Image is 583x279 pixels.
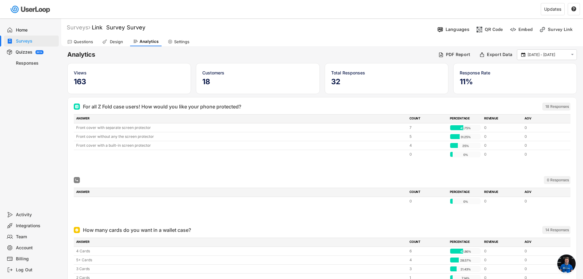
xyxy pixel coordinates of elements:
div: Design [109,39,124,44]
h5: 11% [460,77,570,86]
div: 0 [525,248,561,254]
div: 18 Responses [545,104,569,109]
img: ShopcodesMajor.svg [476,26,483,33]
div: 0 Responses [547,178,569,183]
div: Survey Link [548,27,578,32]
div: 0 [525,125,561,130]
div: 0 [484,257,521,263]
button:  [570,52,575,57]
div: 6 [409,248,446,254]
div: REVENUE [484,239,521,245]
div: Home [16,27,56,33]
div: 3 [409,266,446,272]
div: Embed [518,27,533,32]
div: 5+ Cards [76,257,406,263]
div: 25% [451,143,480,149]
div: 0 [409,152,446,157]
div: AOV [525,190,561,195]
div: Response Rate [460,70,570,76]
div: For all Z Fold case users! How would you like your phone protected? [83,103,241,110]
div: 4 [409,257,446,263]
div: REVENUE [484,190,521,195]
div: Account [16,245,56,251]
div: 0 [525,134,561,139]
div: 4 Cards [76,248,406,254]
button:  [571,6,577,12]
div: ANSWER [76,239,406,245]
div: 42.86% [451,249,480,254]
div: 0 [409,198,446,204]
div: 5 [409,134,446,139]
font: Link Survey Survey [92,24,145,31]
text:  [571,52,574,57]
div: Open chat [557,254,576,273]
div: REVENUE [484,116,521,122]
div: Front cover with a built-in screen protector [76,143,406,148]
div: Analytics [140,39,159,44]
div: Billing [16,256,56,262]
div: Languages [446,27,469,32]
div: 0% [451,152,480,157]
img: Language%20Icon.svg [437,26,443,33]
div: PERCENTAGE [450,190,480,195]
div: 0 [484,266,521,272]
img: EmbedMinor.svg [510,26,516,33]
div: Questions [74,39,93,44]
div: 0 [525,266,561,272]
div: 0 [484,134,521,139]
div: Total Responses [331,70,442,76]
div: 0 [525,152,561,157]
div: 0 [484,198,521,204]
div: 21.43% [451,266,480,272]
div: 0 [484,248,521,254]
div: Settings [174,39,189,44]
div: 3 Cards [76,266,406,272]
input: Select Date Range [528,52,568,58]
div: Export Data [487,52,512,57]
div: Front cover without any the screen protector [76,134,406,139]
div: AOV [525,239,561,245]
div: COUNT [409,239,446,245]
div: COUNT [409,116,446,122]
div: 31.25% [451,134,480,140]
h5: 32 [331,77,442,86]
div: 0 [484,152,521,157]
div: 0 [525,143,561,148]
div: PERCENTAGE [450,116,480,122]
div: 4 [409,143,446,148]
div: Surveys [16,38,56,44]
div: 0 [484,143,521,148]
div: ANSWER [76,190,406,195]
div: Log Out [16,267,56,273]
div: COUNT [409,190,446,195]
div: 28.57% [451,258,480,263]
div: How many cards do you want in a wallet case? [83,226,191,234]
h5: 18 [202,77,313,86]
img: Multi Select [75,105,79,108]
div: 43.75% [451,125,480,131]
div: Quizzes [16,49,32,55]
div: Updates [544,7,561,11]
img: Multi Select [75,178,79,182]
div: Activity [16,212,56,218]
button:  [520,52,526,58]
img: userloop-logo-01.svg [9,3,52,16]
div: Team [16,234,56,240]
div: 7 [409,125,446,130]
img: Single Select [75,228,79,232]
div: AOV [525,116,561,122]
div: QR Code [485,27,503,32]
div: 0 [484,125,521,130]
div: 14 Responses [545,228,569,232]
div: PERCENTAGE [450,239,480,245]
h5: 163 [74,77,185,86]
text:  [521,52,525,57]
div: Surveys [67,24,90,31]
div: 0% [451,199,480,204]
div: Customers [202,70,313,76]
div: Views [74,70,185,76]
h6: Analytics [67,51,434,59]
